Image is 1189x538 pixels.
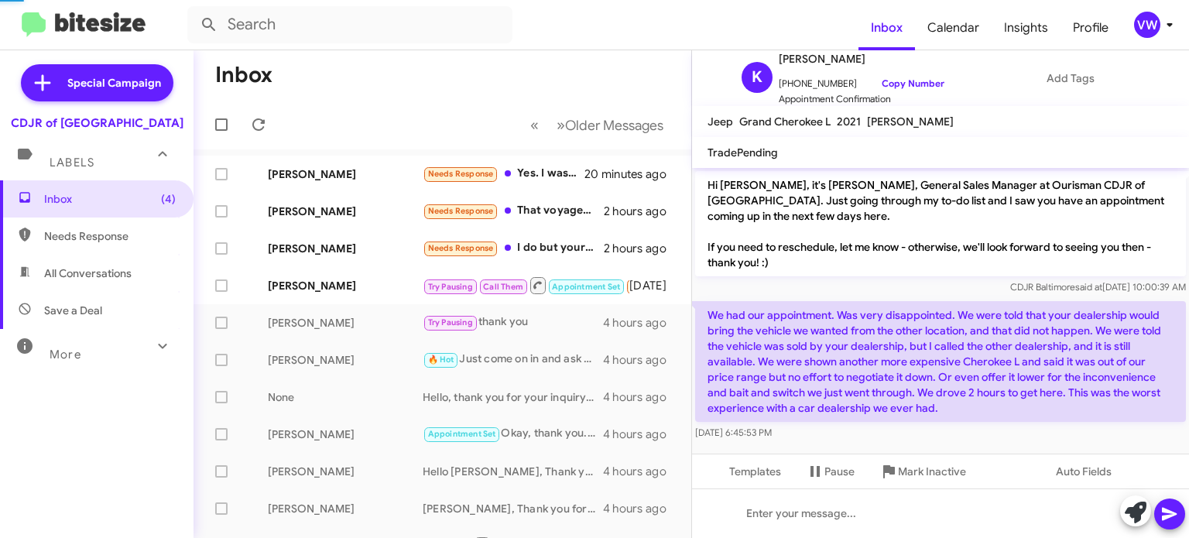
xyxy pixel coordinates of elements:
[521,109,548,141] button: Previous
[779,50,944,68] span: [PERSON_NAME]
[793,447,1088,469] span: Tagged as 'Appointment Set' on [DATE] 12:54:54 PM
[1061,5,1121,50] a: Profile
[547,109,673,141] button: Next
[858,5,915,50] a: Inbox
[629,278,679,293] div: [DATE]
[423,314,603,331] div: thank you
[1134,12,1160,38] div: vw
[837,115,861,129] span: 2021
[161,191,176,207] span: (4)
[1001,64,1115,92] button: Add Tags
[692,457,793,485] button: Templates
[1047,64,1095,92] span: Add Tags
[752,65,762,90] span: K
[50,156,94,170] span: Labels
[483,282,523,292] span: Call Them
[428,243,494,253] span: Needs Response
[603,352,679,368] div: 4 hours ago
[423,202,604,220] div: That voyager had a bad engine. Yall didnt want it when we tried to trade it in on the Jeep Compas...
[695,427,772,438] span: [DATE] 6:45:53 PM
[552,282,620,292] span: Appointment Set
[695,171,1186,276] p: Hi [PERSON_NAME], it's [PERSON_NAME], General Sales Manager at Ourisman CDJR of [GEOGRAPHIC_DATA]...
[44,191,176,207] span: Inbox
[268,352,423,368] div: [PERSON_NAME]
[915,5,992,50] a: Calendar
[21,64,173,101] a: Special Campaign
[530,115,539,135] span: «
[603,464,679,479] div: 4 hours ago
[423,239,604,257] div: I do but your offer doesn't benefit me to buy something new. Thank you for your time.
[428,317,473,327] span: Try Pausing
[565,117,663,134] span: Older Messages
[522,109,673,141] nav: Page navigation example
[423,464,603,479] div: Hello [PERSON_NAME], Thank you for your inquiry. Are you available to stop by either [DATE] or [D...
[867,457,978,485] button: Mark Inactive
[992,5,1061,50] a: Insights
[1010,281,1186,293] span: CDJR Baltimore [DATE] 10:00:39 AM
[824,457,855,485] span: Pause
[428,429,496,439] span: Appointment Set
[423,165,586,183] div: Yes. I was glad that I was able to have my daughter drive off the lot despite needing a few days ...
[11,115,183,131] div: CDJR of [GEOGRAPHIC_DATA]
[268,241,423,256] div: [PERSON_NAME]
[428,206,494,216] span: Needs Response
[604,204,679,219] div: 2 hours ago
[863,77,944,89] a: Copy Number
[603,315,679,331] div: 4 hours ago
[867,115,954,129] span: [PERSON_NAME]
[898,457,966,485] span: Mark Inactive
[695,301,1186,422] p: We had our appointment. Was very disappointed. We were told that your dealership would bring the ...
[44,266,132,281] span: All Conversations
[604,241,679,256] div: 2 hours ago
[268,204,423,219] div: [PERSON_NAME]
[557,115,565,135] span: »
[704,457,781,485] span: Templates
[428,355,454,365] span: 🔥 Hot
[268,389,423,405] div: None
[268,501,423,516] div: [PERSON_NAME]
[1043,457,1143,485] button: Auto Fields
[708,146,778,159] span: TradePending
[44,228,176,244] span: Needs Response
[739,115,831,129] span: Grand Cherokee L
[187,6,512,43] input: Search
[268,427,423,442] div: [PERSON_NAME]
[268,278,423,293] div: [PERSON_NAME]
[603,389,679,405] div: 4 hours ago
[1121,12,1172,38] button: vw
[603,427,679,442] div: 4 hours ago
[215,63,272,87] h1: Inbox
[793,457,867,485] button: Pause
[586,166,679,182] div: 20 minutes ago
[268,464,423,479] div: [PERSON_NAME]
[268,315,423,331] div: [PERSON_NAME]
[67,75,161,91] span: Special Campaign
[1075,281,1102,293] span: said at
[1056,457,1130,485] span: Auto Fields
[423,351,603,368] div: Just come on in and ask for Dr. V. The Vehicle Upgrade Manager. We are open from 9:00 a.m. Until ...
[779,68,944,91] span: [PHONE_NUMBER]
[708,115,733,129] span: Jeep
[423,501,603,516] div: [PERSON_NAME], Thank you for your inquiry. Are you available to stop by either [DATE] or [DATE] f...
[423,425,603,443] div: Okay, thank you. Let me know if there's anything that I can help you with,if you are still intere...
[423,276,629,295] div: Inbound Call
[44,303,102,318] span: Save a Deal
[779,91,944,107] span: Appointment Confirmation
[423,389,603,405] div: Hello, thank you for your inquiry. Are you available to stop by either [DATE] or [DATE] for a qui...
[603,501,679,516] div: 4 hours ago
[428,282,473,292] span: Try Pausing
[428,169,494,179] span: Needs Response
[50,348,81,362] span: More
[268,166,423,182] div: [PERSON_NAME]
